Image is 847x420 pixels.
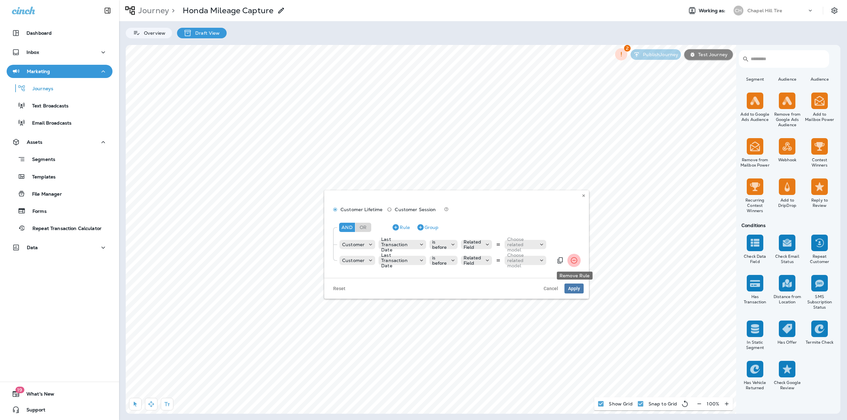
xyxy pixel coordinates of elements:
p: Journeys [26,86,53,92]
p: Data [27,245,38,250]
div: Check Google Review [773,380,802,391]
span: Customer Session [395,207,436,212]
button: Group [414,222,441,233]
button: 19What's New [7,387,112,401]
p: Overview [141,30,165,36]
span: Working as: [699,8,727,14]
span: Apply [568,286,580,291]
button: Remove Rule [567,254,581,267]
span: Reset [333,286,345,291]
button: Cancel [540,284,562,293]
button: Repeat Transaction Calculator [7,221,112,235]
span: Customer Lifetime [340,207,382,212]
p: Templates [25,174,56,180]
button: Test Journey [684,49,733,60]
p: is before [432,255,447,266]
div: Webhook [773,157,802,163]
div: Add to DripDrop [773,198,802,208]
button: Forms [7,204,112,218]
p: File Manager [25,191,62,198]
p: Forms [26,209,47,215]
div: Remove from Google Ads Audience [773,112,802,128]
div: In Static Segment [740,340,770,350]
p: Related Field [464,255,481,266]
p: Email Broadcasts [25,120,71,127]
button: Rule [389,222,413,233]
button: Dashboard [7,26,112,40]
button: Marketing [7,65,112,78]
button: Data [7,241,112,254]
p: Customer [342,242,365,247]
div: CH [734,6,743,16]
div: Termite Check [805,340,834,345]
p: Chapel Hill Tire [747,8,782,13]
p: Journey [136,6,169,16]
button: Apply [564,284,584,293]
p: Draft View [192,30,220,36]
button: Collapse Sidebar [98,4,117,17]
p: Inbox [26,50,39,55]
div: Remove Rule [557,272,593,280]
button: Segments [7,152,112,166]
p: Customer [342,258,365,263]
button: Text Broadcasts [7,98,112,112]
p: Segments [25,157,55,163]
p: Repeat Transaction Calculator [26,226,102,232]
div: Check Data Field [740,254,770,264]
div: Reply to Review [805,198,834,208]
button: Assets [7,135,112,149]
div: Repeat Customer [805,254,834,264]
button: Email Broadcasts [7,116,112,130]
div: Add to Mailbox Power [805,112,834,122]
p: 100 % [707,401,719,406]
div: Check Email Status [773,254,802,264]
p: Marketing [27,69,50,74]
p: Assets [27,139,42,145]
div: And [339,223,355,232]
p: > [169,6,175,16]
button: Settings [828,5,840,17]
div: Distance from Location [773,294,802,305]
div: Or [355,223,371,232]
div: Recurring Contest Winners [740,198,770,213]
span: What's New [20,391,54,399]
div: Has Vehicle Returned [740,380,770,391]
button: Templates [7,170,112,183]
p: Dashboard [26,30,52,36]
div: Conditions [739,223,836,228]
span: 19 [15,387,24,393]
div: Has Offer [773,340,802,345]
button: File Manager [7,187,112,201]
div: SMS Subscription Status [805,294,834,310]
div: Has Transaction [740,294,770,305]
p: Related Field [464,239,481,250]
button: Journeys [7,81,112,95]
p: Last Transaction Date [381,252,416,268]
span: 2 [624,45,631,52]
p: is before [432,239,447,250]
span: Cancel [544,286,558,291]
p: Honda Mileage Capture [183,6,273,16]
button: Reset [330,284,349,293]
button: Inbox [7,46,112,59]
div: Add to Google Ads Audience [740,112,770,122]
button: Duplicate Rule [554,254,567,267]
p: Last Transaction Date [381,237,416,252]
div: Contest Winners [805,157,834,168]
p: Test Journey [695,52,728,57]
p: Text Broadcasts [25,103,68,109]
button: Support [7,403,112,416]
p: Choose related model [507,237,536,252]
div: Remove from Mailbox Power [740,157,770,168]
p: Snap to Grid [648,401,677,406]
span: Support [20,407,45,415]
p: Show Grid [609,401,632,406]
p: Choose related model [507,252,536,268]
